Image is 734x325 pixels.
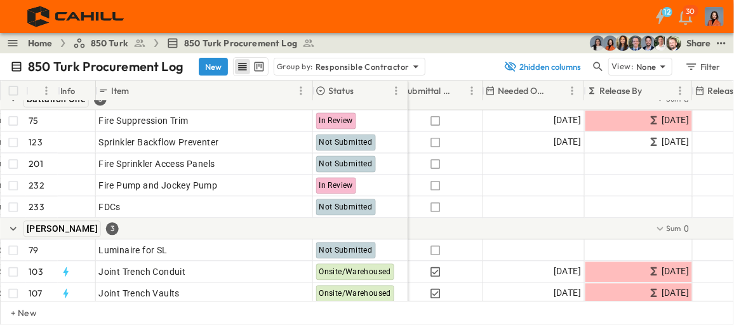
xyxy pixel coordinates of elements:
button: Sort [31,84,45,98]
div: Info [58,81,96,101]
nav: breadcrumbs [28,37,323,50]
span: Not Submitted [319,202,373,211]
p: 850 Turk Procurement Log [28,58,183,76]
button: Menu [389,83,404,98]
button: New [199,58,228,76]
p: 75 [29,114,39,127]
span: [DATE] [662,135,689,149]
button: Menu [564,83,580,98]
span: [PERSON_NAME] [27,223,98,234]
div: Info [60,73,76,109]
a: 850 Turk [73,37,146,50]
img: Profile Picture [705,7,724,26]
img: Cindy De Leon (cdeleon@cahill-sf.com) [590,36,605,51]
img: Stephanie McNeill (smcneill@cahill-sf.com) [603,36,618,51]
span: 850 Turk Procurement Log [184,37,297,50]
span: Sprinkler Backflow Preventer [99,136,219,149]
button: Menu [672,83,688,98]
span: [DATE] [554,286,581,300]
p: 103 [29,265,44,278]
img: Casey Kasten (ckasten@cahill-sf.com) [641,36,656,51]
img: Daniel Esposito (desposito@cahill-sf.com) [666,36,681,51]
span: Fire Sprinkler Access Panels [99,157,215,170]
span: 850 Turk [91,37,128,50]
a: 850 Turk Procurement Log [166,37,315,50]
p: Submittal Approved? [403,84,451,97]
span: Onsite/Warehoused [319,289,392,298]
span: In Review [319,116,354,125]
p: Release By [599,84,643,97]
span: Fire Pump and Jockey Pump [99,179,218,192]
p: Status [328,84,354,97]
p: 79 [29,244,39,256]
p: None [636,60,657,73]
span: [DATE] [662,264,689,279]
img: Jared Salin (jsalin@cahill-sf.com) [628,36,643,51]
button: Menu [39,83,54,98]
p: 233 [29,201,45,213]
div: 3 [106,222,119,235]
span: Onsite/Warehoused [319,267,392,276]
span: 0 [684,222,689,235]
p: 30 [686,6,695,17]
button: Menu [464,83,479,98]
span: Fire Suppression Trim [99,114,189,127]
button: Filter [680,58,724,76]
p: + New [11,307,18,319]
p: Responsible Contractor [316,60,410,73]
span: Not Submitted [319,246,373,255]
p: View: [611,60,634,74]
span: [DATE] [554,135,581,149]
span: In Review [319,181,354,190]
div: # [26,81,58,101]
button: Sort [356,84,370,98]
p: 232 [29,179,45,192]
p: Group by: [277,60,313,73]
button: 12 [648,5,673,28]
div: table view [233,57,269,76]
button: 2hidden columns [497,58,588,76]
button: row view [235,59,250,74]
button: Sort [550,84,564,98]
span: Joint Trench Vaults [99,287,180,300]
span: Joint Trench Conduit [99,265,186,278]
p: Item [111,84,130,97]
span: [DATE] [662,113,689,128]
button: Sort [132,84,146,98]
img: 4f72bfc4efa7236828875bac24094a5ddb05241e32d018417354e964050affa1.png [15,3,138,30]
span: Not Submitted [319,138,373,147]
button: Sort [645,84,659,98]
span: FDCs [99,201,121,213]
button: kanban view [251,59,267,74]
p: 107 [29,287,43,300]
span: Not Submitted [319,159,373,168]
button: test [714,36,729,51]
span: [DATE] [554,264,581,279]
p: 201 [29,157,44,170]
div: Filter [684,60,721,74]
p: Needed Onsite [498,84,548,97]
span: [DATE] [554,113,581,128]
a: Home [28,37,53,50]
p: Sum [667,223,682,234]
h6: 12 [664,7,671,17]
span: Luminaire for SL [99,244,168,256]
img: Kyle Baltes (kbaltes@cahill-sf.com) [653,36,669,51]
button: Sort [454,84,468,98]
button: Menu [293,83,309,98]
img: Kim Bowen (kbowen@cahill-sf.com) [615,36,631,51]
div: Share [686,37,711,50]
span: [DATE] [662,286,689,300]
p: 123 [29,136,43,149]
